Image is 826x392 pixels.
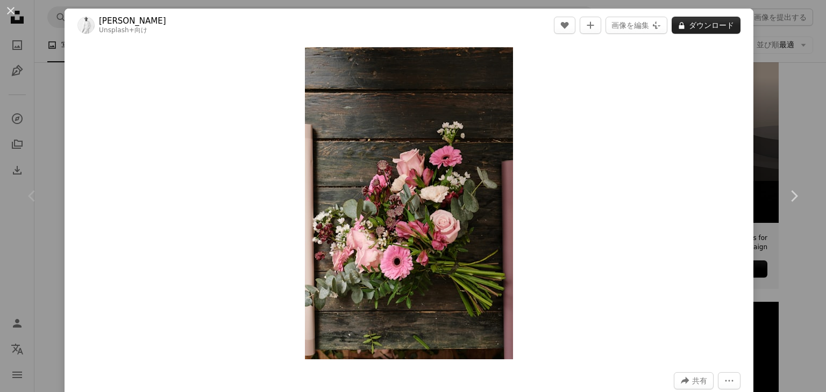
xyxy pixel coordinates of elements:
button: いいね！ [554,17,575,34]
img: 木のテーブルの上に座っている花束 [305,47,513,359]
a: Unsplash+ [99,26,134,34]
a: [PERSON_NAME] [99,16,166,26]
button: その他のアクション [718,372,740,389]
button: ダウンロード [672,17,740,34]
img: Andrej Lišakovのプロフィールを見る [77,17,95,34]
button: このビジュアルを共有する [674,372,714,389]
button: この画像でズームインする [305,47,513,359]
span: 共有 [692,373,707,389]
button: 画像を編集 [606,17,667,34]
div: 向け [99,26,166,35]
a: 次へ [761,144,826,248]
button: コレクションに追加する [580,17,601,34]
